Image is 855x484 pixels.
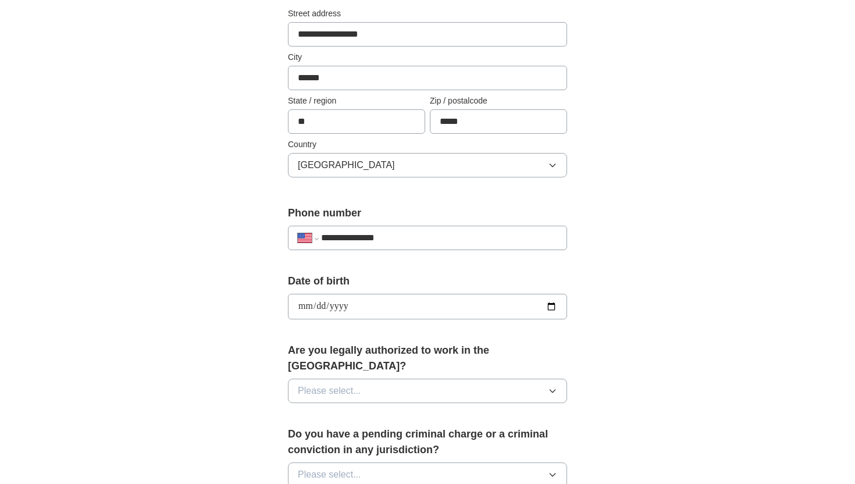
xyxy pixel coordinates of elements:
button: [GEOGRAPHIC_DATA] [288,153,567,177]
button: Please select... [288,379,567,403]
label: Are you legally authorized to work in the [GEOGRAPHIC_DATA]? [288,343,567,374]
label: Phone number [288,205,567,221]
label: Do you have a pending criminal charge or a criminal conviction in any jurisdiction? [288,426,567,458]
label: Zip / postalcode [430,95,567,107]
label: Street address [288,8,567,20]
label: City [288,51,567,63]
span: Please select... [298,468,361,482]
label: Date of birth [288,273,567,289]
span: Please select... [298,384,361,398]
span: [GEOGRAPHIC_DATA] [298,158,395,172]
label: Country [288,138,567,151]
label: State / region [288,95,425,107]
